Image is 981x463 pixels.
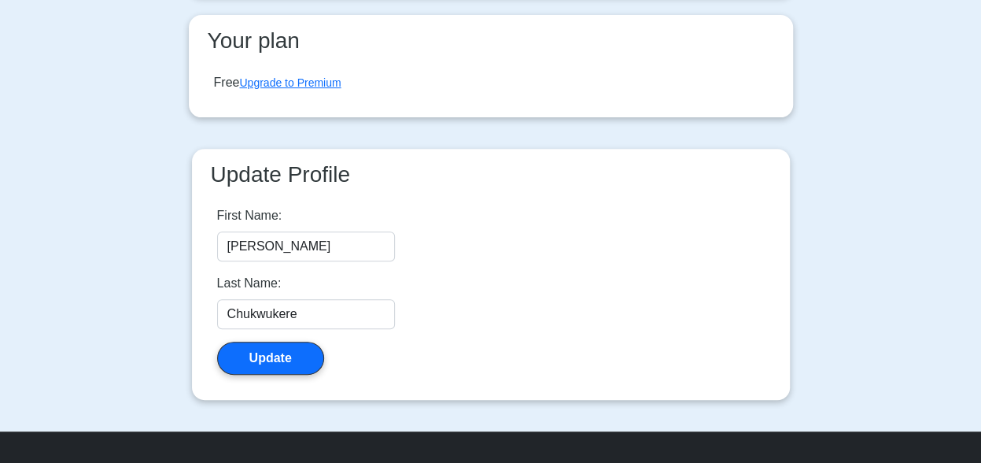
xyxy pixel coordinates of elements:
[217,206,282,225] label: First Name:
[239,76,341,89] a: Upgrade to Premium
[217,342,324,375] button: Update
[217,274,282,293] label: Last Name:
[201,28,780,54] h3: Your plan
[205,161,777,188] h3: Update Profile
[214,73,341,92] div: Free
